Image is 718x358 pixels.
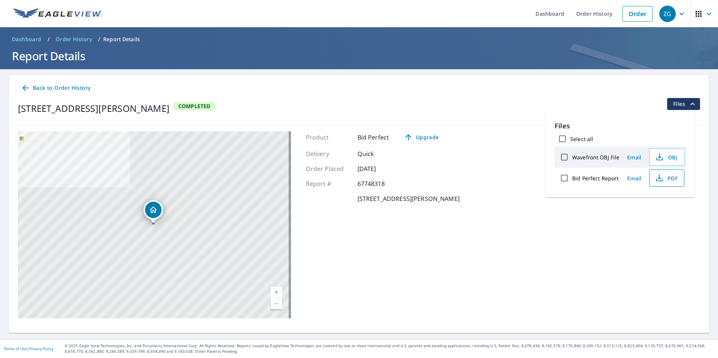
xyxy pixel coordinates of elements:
[402,133,440,142] span: Upgrade
[271,298,282,309] a: Current Level 17, Zoom Out
[358,133,389,142] p: Bid Perfect
[570,135,593,143] label: Select all
[65,343,714,354] p: © 2025 Eagle View Technologies, Inc. and Pictometry International Corp. All Rights Reserved. Repo...
[56,36,92,43] span: Order History
[12,36,42,43] span: Dashboard
[622,152,646,163] button: Email
[29,346,53,351] a: Privacy Policy
[358,179,402,188] p: 67748318
[4,346,27,351] a: Terms of Use
[654,174,678,183] span: PDF
[103,36,140,43] p: Report Details
[622,6,653,22] a: Order
[555,121,686,131] p: Files
[4,346,53,351] p: |
[358,149,402,158] p: Quick
[673,100,697,108] span: Files
[53,33,95,45] a: Order History
[18,81,93,95] a: Back to Order History
[625,154,643,161] span: Email
[654,153,678,162] span: OBJ
[9,33,709,45] nav: breadcrumb
[649,149,684,166] button: OBJ
[98,35,100,44] li: /
[625,175,643,182] span: Email
[306,133,351,142] p: Product
[18,102,169,115] div: [STREET_ADDRESS][PERSON_NAME]
[21,83,90,93] span: Back to Order History
[358,194,460,203] p: [STREET_ADDRESS][PERSON_NAME]
[667,98,700,110] button: filesDropdownBtn-67748318
[622,172,646,184] button: Email
[649,169,684,187] button: PDF
[47,35,50,44] li: /
[144,200,163,223] div: Dropped pin, building 1, Residential property, 214 Kemp Ln Johnstown, PA 15904
[398,131,445,143] a: Upgrade
[572,175,619,182] label: Bid Perfect Report
[306,149,351,158] p: Delivery
[271,287,282,298] a: Current Level 17, Zoom In
[659,6,676,22] div: ZG
[358,164,402,173] p: [DATE]
[306,179,351,188] p: Report #
[174,102,215,110] span: Completed
[9,48,709,64] h1: Report Details
[306,164,351,173] p: Order Placed
[9,33,45,45] a: Dashboard
[13,8,102,19] img: EV Logo
[572,154,619,161] label: Wavefront OBJ File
